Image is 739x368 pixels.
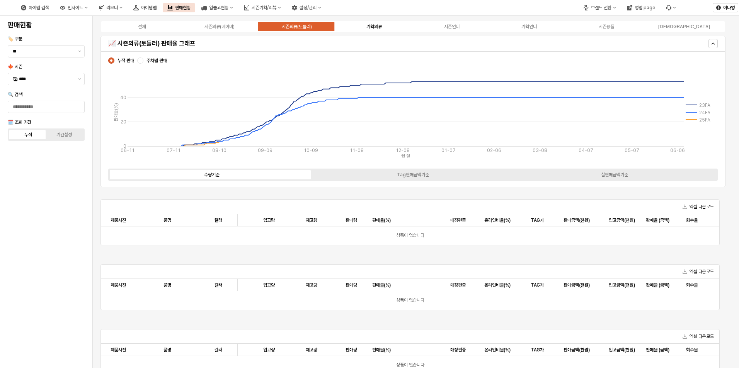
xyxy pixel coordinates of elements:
[8,64,22,69] span: 🍁 시즌
[346,347,357,353] span: 판매량
[287,3,326,12] button: 설정/관리
[568,23,645,30] label: 시즌용품
[679,332,717,341] button: 엑셀 다운로드
[258,23,335,30] label: 시즌의류(토들러)
[564,282,590,288] span: 판매금액(천원)
[56,132,72,137] div: 기간설정
[111,347,126,353] span: 제품사진
[93,16,739,368] main: App Frame
[372,347,391,353] span: 판매율(%)
[366,24,382,29] div: 기획의류
[8,21,85,29] h4: 판매현황
[564,217,590,223] span: 판매금액(천원)
[239,3,286,12] button: 시즌기획/리뷰
[108,40,564,47] h5: 📈 시즌의류(토들러) 판매율 그래프
[8,36,22,42] span: 🏷️ 구분
[111,171,312,178] label: 수량기준
[521,24,537,29] div: 기획언더
[661,3,681,12] div: 버그 제보 및 기능 개선 요청
[163,282,171,288] span: 품명
[609,217,635,223] span: 입고금액(천원)
[646,217,669,223] span: 판매율 (금액)
[101,226,719,245] div: 상품이 없습니다
[450,347,466,353] span: 매장편중
[658,24,710,29] div: [DEMOGRAPHIC_DATA]
[101,291,719,310] div: 상품이 없습니다
[622,3,660,12] div: 영업 page
[484,217,511,223] span: 온라인비율(%)
[215,217,222,223] span: 컬러
[163,347,171,353] span: 품명
[204,172,220,177] div: 수량기준
[263,282,275,288] span: 입고량
[564,347,590,353] span: 판매금액(천원)
[372,217,391,223] span: 판매율(%)
[686,347,698,353] span: 회수율
[679,267,717,276] button: 엑셀 다운로드
[397,172,429,177] div: Tag판매금액기준
[312,171,514,178] label: Tag판매금액기준
[591,5,611,10] div: 브랜드 전환
[163,217,171,223] span: 품명
[609,282,635,288] span: 입고금액(천원)
[413,23,490,30] label: 시즌언더
[215,347,222,353] span: 컬러
[599,24,614,29] div: 시즌용품
[444,24,460,29] div: 시즌언더
[204,24,235,29] div: 시즌의류(베이비)
[531,217,544,223] span: TAG가
[514,171,715,178] label: 실판매금액기준
[103,23,180,30] label: 전체
[117,57,134,64] span: 누적 판매
[484,347,511,353] span: 온라인비율(%)
[531,282,544,288] span: TAG가
[24,132,32,137] div: 누적
[129,3,161,12] button: 아이템맵
[175,5,191,10] div: 판매현황
[16,3,54,12] button: 아이템 검색
[306,282,317,288] span: 재고량
[94,3,127,12] button: 리오더
[282,24,312,29] div: 시즌의류(토들러)
[163,3,195,12] button: 판매현황
[8,92,22,97] span: 🔍 검색
[252,5,276,10] div: 시즌기획/리뷰
[75,73,84,85] button: 제안 사항 표시
[111,217,126,223] span: 제품사진
[723,5,735,11] p: 이다영
[197,3,238,12] button: 입출고현황
[490,23,568,30] label: 기획언더
[346,217,357,223] span: 판매량
[215,282,222,288] span: 컬러
[450,217,466,223] span: 매장편중
[306,347,317,353] span: 재고량
[645,23,723,30] label: 복종X
[209,5,228,10] div: 입출고현황
[686,217,698,223] span: 회수율
[335,23,413,30] label: 기획의류
[372,282,391,288] span: 판매율(%)
[346,282,357,288] span: 판매량
[601,172,628,177] div: 실판매금액기준
[46,131,82,138] label: 기간설정
[263,347,275,353] span: 입고량
[263,217,275,223] span: 입고량
[708,39,718,48] button: Hide
[306,217,317,223] span: 재고량
[635,5,655,10] div: 영업 page
[579,3,621,12] button: 브랜드 전환
[300,5,317,10] div: 설정/관리
[55,3,92,12] button: 인사이트
[484,282,511,288] span: 온라인비율(%)
[146,57,167,64] span: 주차별 판매
[10,131,46,138] label: 누적
[111,282,126,288] span: 제품사진
[75,46,84,57] button: 제안 사항 표시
